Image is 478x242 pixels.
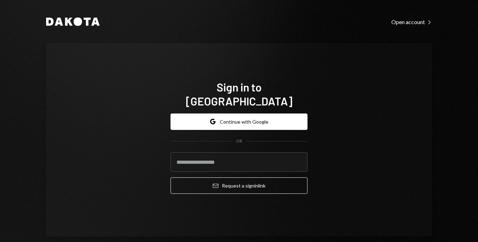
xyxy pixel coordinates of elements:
a: Open account [391,18,432,25]
h1: Sign in to [GEOGRAPHIC_DATA] [171,80,307,108]
div: Open account [391,19,432,25]
button: Continue with Google [171,113,307,130]
button: Request a signinlink [171,177,307,194]
div: OR [236,138,242,144]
